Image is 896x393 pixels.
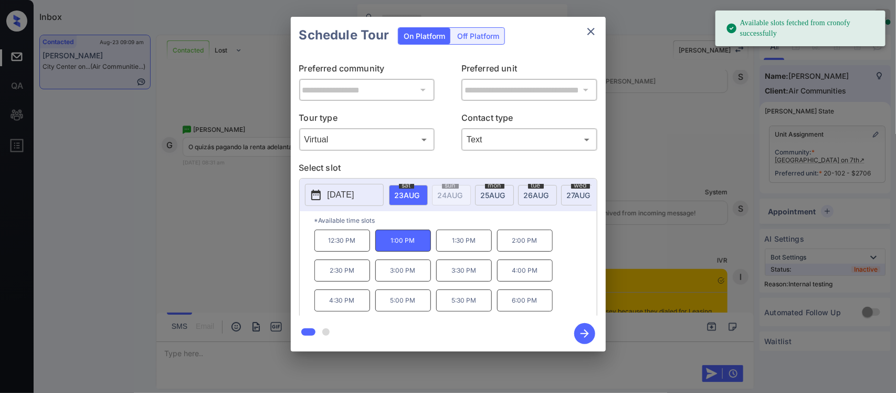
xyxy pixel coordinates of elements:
[726,14,877,43] div: Available slots fetched from cronofy successfully
[375,289,431,312] p: 5:00 PM
[568,320,602,347] button: btn-next
[299,111,435,128] p: Tour type
[436,289,492,312] p: 5:30 PM
[398,28,450,44] div: On Platform
[461,62,597,79] p: Preferred unit
[299,161,597,178] p: Select slot
[436,260,492,282] p: 3:30 PM
[571,182,590,189] span: wed
[497,230,553,252] p: 2:00 PM
[581,21,602,42] button: close
[464,131,595,148] div: Text
[314,211,597,230] p: *Available time slots
[561,185,600,205] div: date-select
[389,185,428,205] div: date-select
[497,260,553,282] p: 4:00 PM
[328,189,354,201] p: [DATE]
[518,185,557,205] div: date-select
[314,289,370,312] p: 4:30 PM
[314,230,370,252] p: 12:30 PM
[481,191,505,200] span: 25 AUG
[436,230,492,252] p: 1:30 PM
[485,182,504,189] span: mon
[567,191,591,200] span: 27 AUG
[291,17,398,54] h2: Schedule Tour
[314,260,370,282] p: 2:30 PM
[399,182,414,189] span: sat
[395,191,420,200] span: 23 AUG
[524,191,549,200] span: 26 AUG
[375,230,431,252] p: 1:00 PM
[375,260,431,282] p: 3:00 PM
[305,184,384,206] button: [DATE]
[299,62,435,79] p: Preferred community
[461,111,597,128] p: Contact type
[497,289,553,312] p: 6:00 PM
[452,28,504,44] div: Off Platform
[528,182,544,189] span: tue
[302,131,433,148] div: Virtual
[475,185,514,205] div: date-select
